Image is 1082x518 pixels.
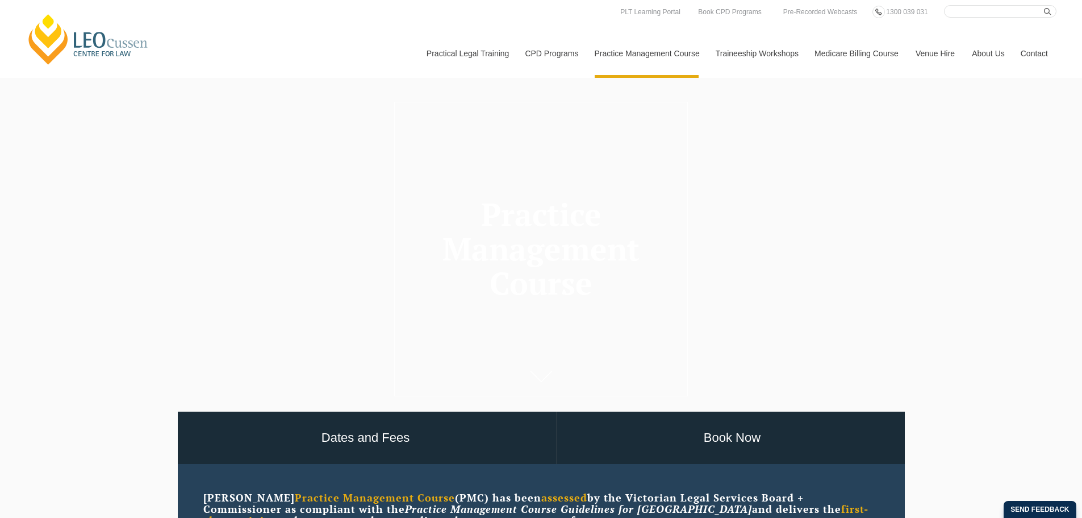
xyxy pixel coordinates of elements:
em: Practice Management Course Guidelines for [GEOGRAPHIC_DATA] [405,502,752,516]
strong: assessed [541,491,587,504]
a: About Us [963,29,1012,78]
a: Traineeship Workshops [707,29,806,78]
span: 1300 039 031 [886,8,928,16]
a: Venue Hire [907,29,963,78]
a: Practice Management Course [586,29,707,78]
iframe: LiveChat chat widget [1006,442,1054,490]
a: Book Now [557,412,908,465]
a: Pre-Recorded Webcasts [780,6,860,18]
a: Book CPD Programs [695,6,764,18]
strong: Practice Management Course [295,491,455,504]
a: [PERSON_NAME] Centre for Law [26,13,151,66]
a: Contact [1012,29,1056,78]
a: 1300 039 031 [883,6,930,18]
a: PLT Learning Portal [617,6,683,18]
a: Medicare Billing Course [806,29,907,78]
h1: Practice Management Course [411,197,671,301]
a: Practical Legal Training [418,29,517,78]
a: Dates and Fees [175,412,557,465]
a: CPD Programs [516,29,586,78]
